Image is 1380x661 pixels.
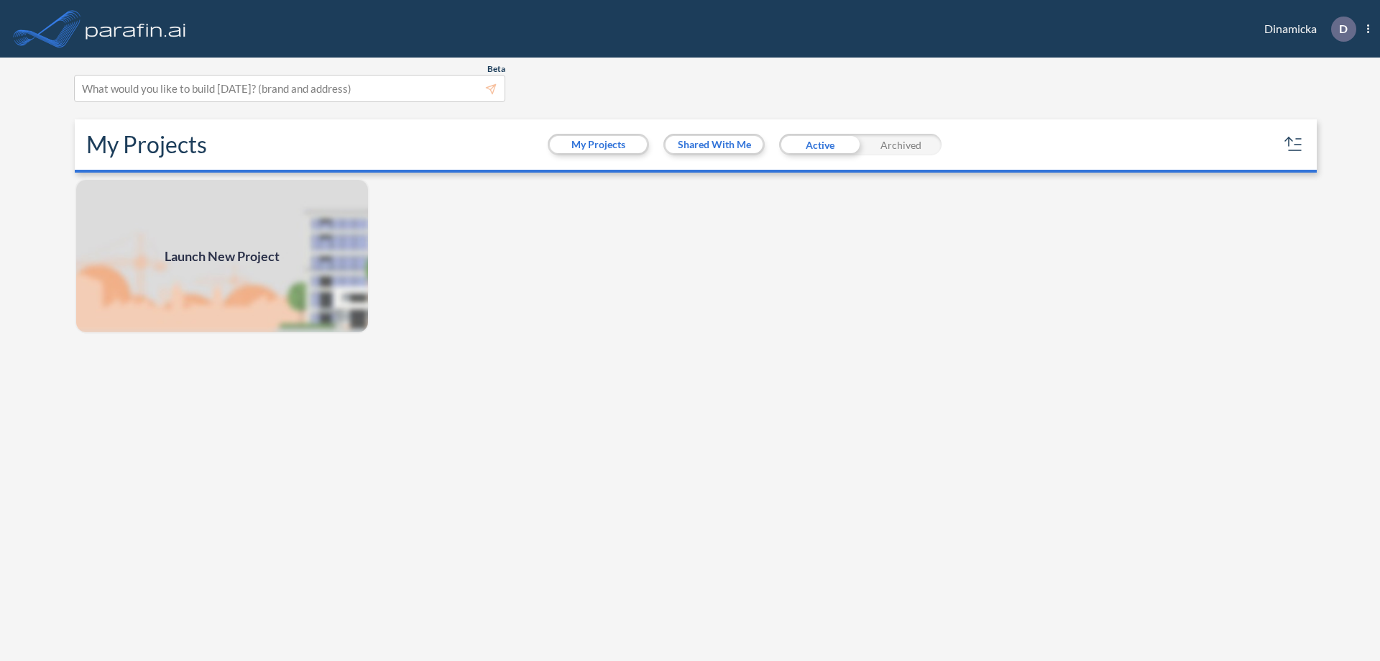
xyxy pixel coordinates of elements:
[83,14,189,43] img: logo
[165,247,280,266] span: Launch New Project
[75,178,369,334] a: Launch New Project
[86,131,207,158] h2: My Projects
[487,63,505,75] span: Beta
[779,134,860,155] div: Active
[1282,133,1305,156] button: sort
[666,136,763,153] button: Shared With Me
[1243,17,1369,42] div: Dinamicka
[75,178,369,334] img: add
[860,134,942,155] div: Archived
[550,136,647,153] button: My Projects
[1339,22,1348,35] p: D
